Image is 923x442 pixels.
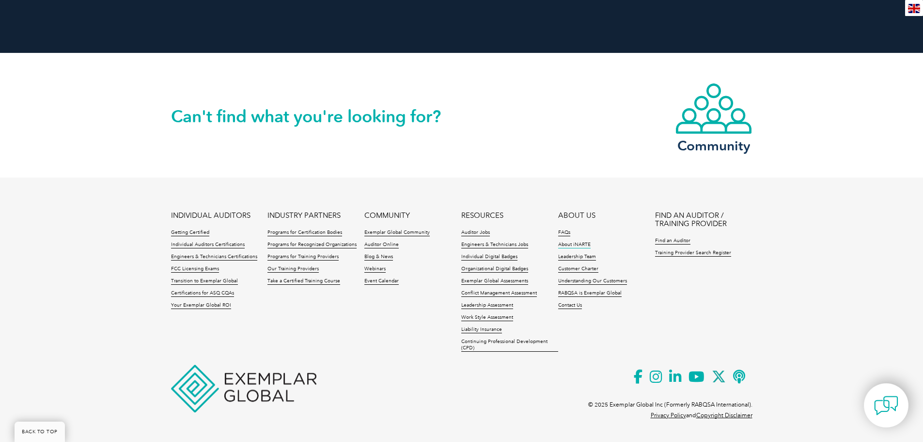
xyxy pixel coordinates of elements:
[558,290,622,297] a: RABQSA is Exemplar Global
[558,254,596,261] a: Leadership Team
[588,399,752,410] p: © 2025 Exemplar Global Inc (Formerly RABQSA International).
[461,314,513,321] a: Work Style Assessment
[675,140,752,152] h3: Community
[171,242,245,248] a: Individual Auditors Certifications
[461,290,537,297] a: Conflict Management Assessment
[558,242,591,248] a: About iNARTE
[267,266,319,273] a: Our Training Providers
[267,278,340,285] a: Take a Certified Training Course
[558,229,570,236] a: FAQs
[171,365,316,412] img: Exemplar Global
[364,278,399,285] a: Event Calendar
[908,4,920,13] img: en
[461,339,558,352] a: Continuing Professional Development (CPD)
[364,266,386,273] a: Webinars
[267,254,339,261] a: Programs for Training Providers
[461,302,513,309] a: Leadership Assessment
[696,412,752,419] a: Copyright Disclaimer
[171,212,250,220] a: INDIVIDUAL AUDITORS
[171,302,231,309] a: Your Exemplar Global ROI
[655,250,731,257] a: Training Provider Search Register
[461,327,502,333] a: Liability Insurance
[267,229,342,236] a: Programs for Certification Bodies
[651,412,686,419] a: Privacy Policy
[461,266,528,273] a: Organizational Digital Badges
[364,229,430,236] a: Exemplar Global Community
[364,212,410,220] a: COMMUNITY
[461,278,528,285] a: Exemplar Global Assessments
[15,422,65,442] a: BACK TO TOP
[558,302,582,309] a: Contact Us
[655,238,690,245] a: Find an Auditor
[171,278,238,285] a: Transition to Exemplar Global
[461,242,528,248] a: Engineers & Technicians Jobs
[651,410,752,421] p: and
[461,229,490,236] a: Auditor Jobs
[461,212,503,220] a: RESOURCES
[171,109,462,124] h2: Can't find what you're looking for?
[364,242,399,248] a: Auditor Online
[267,242,357,248] a: Programs for Recognized Organizations
[655,212,752,228] a: FIND AN AUDITOR / TRAINING PROVIDER
[171,229,209,236] a: Getting Certified
[461,254,517,261] a: Individual Digital Badges
[675,82,752,135] img: icon-community.webp
[171,266,219,273] a: FCC Licensing Exams
[171,254,257,261] a: Engineers & Technicians Certifications
[874,393,898,418] img: contact-chat.png
[558,212,595,220] a: ABOUT US
[364,254,393,261] a: Blog & News
[675,82,752,152] a: Community
[558,278,627,285] a: Understanding Our Customers
[267,212,341,220] a: INDUSTRY PARTNERS
[558,266,598,273] a: Customer Charter
[171,290,234,297] a: Certifications for ASQ CQAs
